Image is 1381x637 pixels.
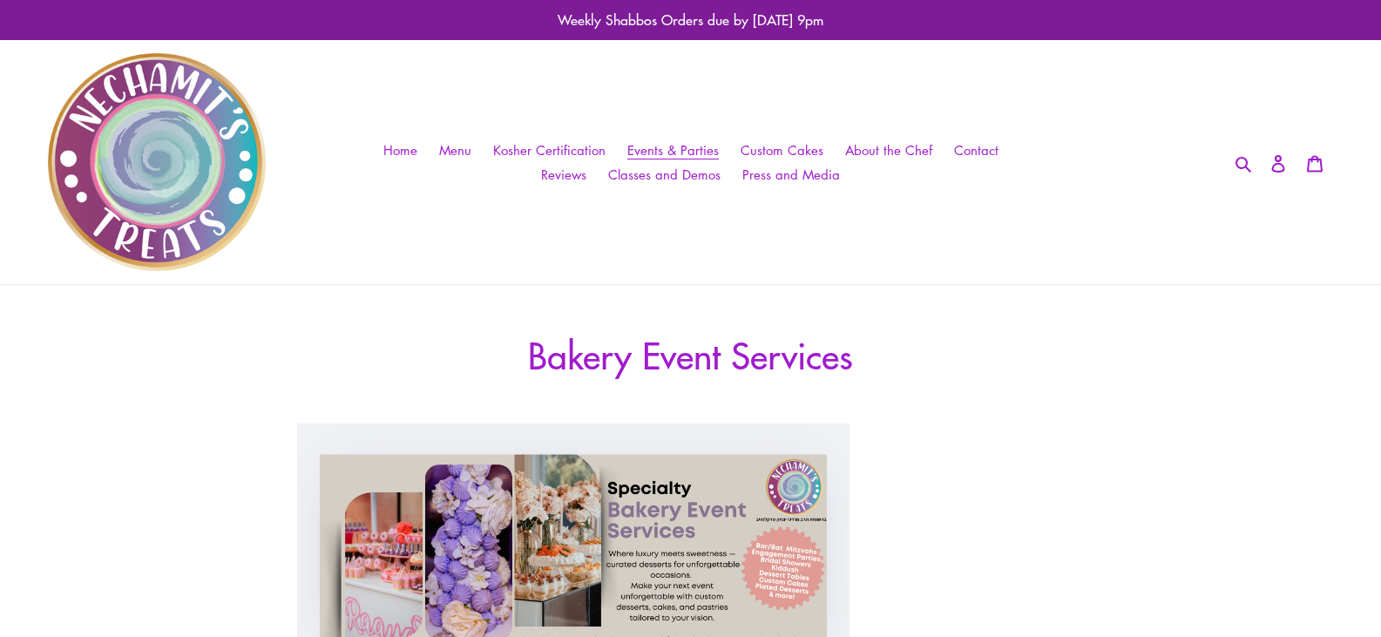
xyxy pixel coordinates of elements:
a: Contact [945,138,1007,163]
img: Nechamit&#39;s Treats [48,53,266,271]
a: Home [375,138,426,163]
span: Menu [439,141,471,159]
span: Events & Parties [627,141,719,159]
span: Press and Media [742,166,840,184]
span: Contact [954,141,999,159]
span: Reviews [541,166,586,184]
a: Reviews [532,162,595,187]
h1: Bakery Event Services [297,333,1084,376]
a: Press and Media [734,162,849,187]
a: Classes and Demos [599,162,729,187]
a: Events & Parties [619,138,728,163]
span: About the Chef [845,141,932,159]
a: Menu [430,138,480,163]
span: Home [383,141,417,159]
span: Classes and Demos [608,166,721,184]
a: Kosher Certification [484,138,614,163]
a: About the Chef [836,138,941,163]
span: Custom Cakes [741,141,823,159]
span: Kosher Certification [493,141,606,159]
a: Custom Cakes [732,138,832,163]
